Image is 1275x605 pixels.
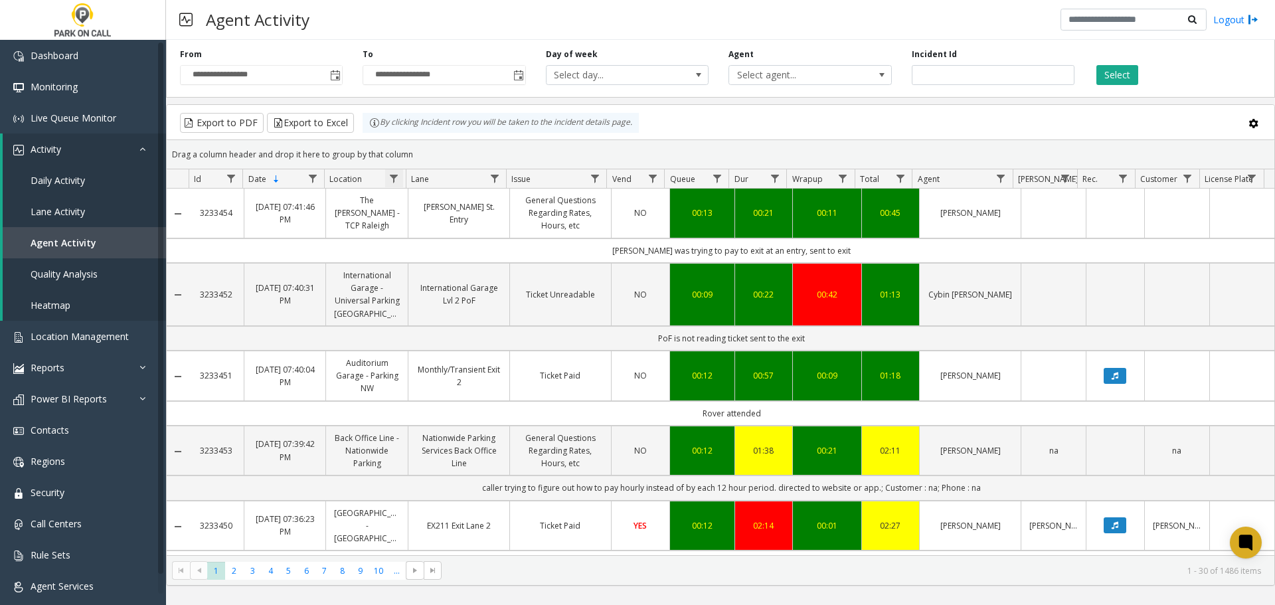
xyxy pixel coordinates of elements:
[13,363,24,374] img: 'icon'
[13,519,24,530] img: 'icon'
[333,562,351,580] span: Page 8
[1153,444,1201,457] a: na
[801,207,853,219] div: 00:11
[743,369,785,382] div: 00:57
[252,363,318,389] a: [DATE] 07:40:04 PM
[670,173,695,185] span: Queue
[31,580,94,592] span: Agent Services
[327,66,342,84] span: Toggle popup
[334,357,400,395] a: Auditorium Garage - Parking NW
[13,82,24,93] img: 'icon'
[222,169,240,187] a: Id Filter Menu
[267,113,354,133] button: Export to Excel
[1096,65,1138,85] button: Select
[13,582,24,592] img: 'icon'
[678,444,726,457] a: 00:12
[189,326,1274,351] td: PoF is not reading ticket sent to the exit
[678,288,726,301] a: 00:09
[416,201,501,226] a: [PERSON_NAME] St. Entry
[586,169,604,187] a: Issue Filter Menu
[743,444,785,457] a: 01:38
[620,369,661,382] a: NO
[678,369,726,382] a: 00:12
[612,173,632,185] span: Vend
[918,173,940,185] span: Agent
[167,371,189,382] a: Collapse Details
[13,488,24,499] img: 'icon'
[167,446,189,457] a: Collapse Details
[620,288,661,301] a: NO
[860,173,879,185] span: Total
[870,207,912,219] a: 00:45
[252,438,318,463] a: [DATE] 07:39:42 PM
[167,209,189,219] a: Collapse Details
[363,113,639,133] div: By clicking Incident row you will be taken to the incident details page.
[13,51,24,62] img: 'icon'
[13,426,24,436] img: 'icon'
[620,207,661,219] a: NO
[1205,173,1253,185] span: License Plate
[870,369,912,382] a: 01:18
[194,173,201,185] span: Id
[189,551,1274,575] td: Ineligible, 18:15, verified payment and vended; Customer : [PERSON_NAME]; Amount Paid : 3
[262,562,280,580] span: Page 4
[792,173,823,185] span: Wrapup
[743,519,785,532] a: 02:14
[248,173,266,185] span: Date
[450,565,1261,576] kendo-pager-info: 1 - 30 of 1486 items
[31,236,96,249] span: Agent Activity
[708,169,726,187] a: Queue Filter Menu
[167,521,189,532] a: Collapse Details
[31,455,65,468] span: Regions
[31,143,61,155] span: Activity
[207,562,225,580] span: Page 1
[801,444,853,457] a: 00:21
[518,369,603,382] a: Ticket Paid
[734,173,748,185] span: Dur
[179,3,193,36] img: pageIcon
[31,268,98,280] span: Quality Analysis
[13,551,24,561] img: 'icon'
[634,445,647,456] span: NO
[870,519,912,532] a: 02:27
[406,561,424,580] span: Go to the next page
[1018,173,1078,185] span: [PERSON_NAME]
[334,269,400,320] a: International Garage - Universal Parking [GEOGRAPHIC_DATA]
[3,196,166,227] a: Lane Activity
[518,288,603,301] a: Ticket Unreadable
[743,207,785,219] a: 00:21
[729,66,859,84] span: Select agent...
[801,369,853,382] a: 00:09
[743,288,785,301] div: 00:22
[1140,173,1177,185] span: Customer
[728,48,754,60] label: Agent
[410,565,420,576] span: Go to the next page
[416,282,501,307] a: International Garage Lvl 2 PoF
[928,207,1013,219] a: [PERSON_NAME]
[620,444,661,457] a: NO
[3,258,166,290] a: Quality Analysis
[428,565,438,576] span: Go to the last page
[1213,13,1258,27] a: Logout
[197,288,236,301] a: 3233452
[678,207,726,219] a: 00:13
[1082,173,1098,185] span: Rec.
[244,562,262,580] span: Page 3
[31,361,64,374] span: Reports
[197,369,236,382] a: 3233451
[271,174,282,185] span: Sortable
[197,444,236,457] a: 3233453
[870,444,912,457] a: 02:11
[13,145,24,155] img: 'icon'
[416,432,501,470] a: Nationwide Parking Services Back Office Line
[3,133,166,165] a: Activity
[167,290,189,300] a: Collapse Details
[511,173,531,185] span: Issue
[1153,519,1201,532] a: [PERSON_NAME]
